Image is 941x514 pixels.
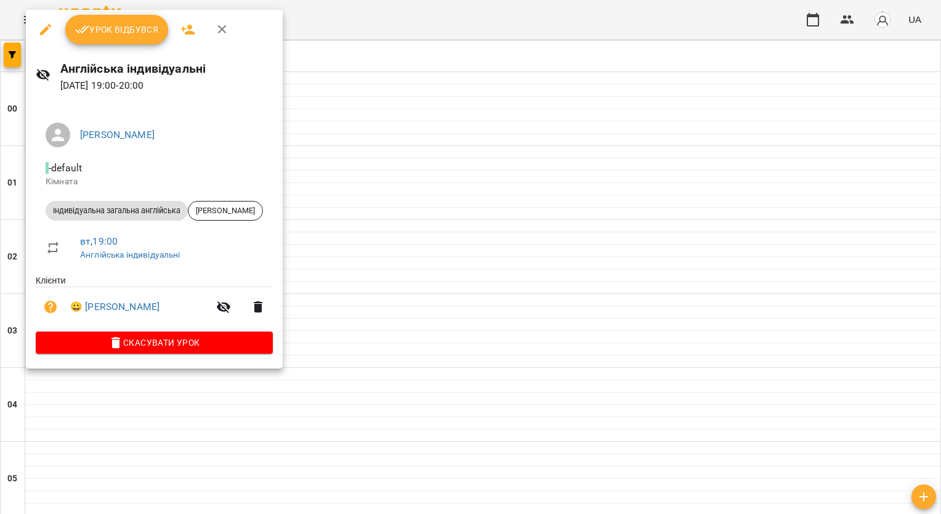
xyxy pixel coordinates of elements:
ul: Клієнти [36,274,273,332]
span: Скасувати Урок [46,335,263,350]
p: Кімната [46,176,263,188]
a: вт , 19:00 [80,235,118,247]
p: [DATE] 19:00 - 20:00 [60,78,273,93]
button: Урок відбувся [65,15,169,44]
a: Англійська індивідуальні [80,250,180,259]
a: [PERSON_NAME] [80,129,155,141]
span: Індивідуальна загальна англійська [46,205,188,216]
h6: Англійська індивідуальні [60,59,273,78]
span: [PERSON_NAME] [188,205,262,216]
div: [PERSON_NAME] [188,201,263,221]
a: 😀 [PERSON_NAME] [70,300,160,314]
button: Скасувати Урок [36,332,273,354]
span: - default [46,162,84,174]
button: Візит ще не сплачено. Додати оплату? [36,292,65,322]
span: Урок відбувся [75,22,159,37]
